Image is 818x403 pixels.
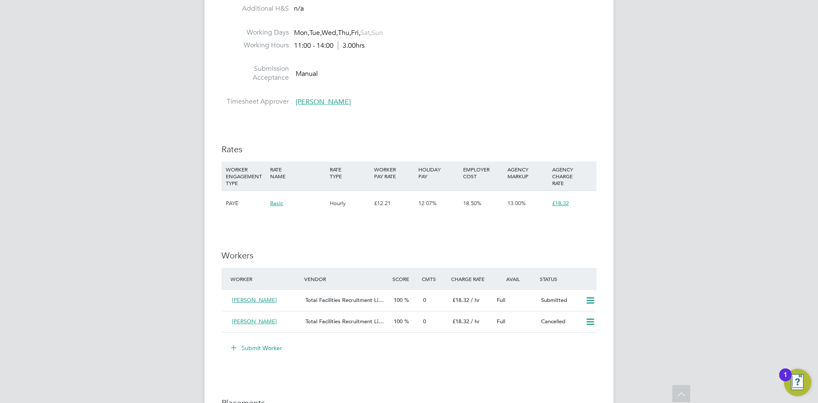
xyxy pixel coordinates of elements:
[449,271,493,287] div: Charge Rate
[268,162,327,184] div: RATE NAME
[538,315,582,329] div: Cancelled
[418,200,437,207] span: 12.07%
[338,41,365,50] span: 3.00hrs
[471,296,480,304] span: / hr
[224,162,268,191] div: WORKER ENGAGEMENT TYPE
[372,191,416,216] div: £12.21
[452,318,469,325] span: £18.32
[294,29,309,37] span: Mon,
[493,271,538,287] div: Avail
[360,29,372,37] span: Sat,
[390,271,420,287] div: Score
[305,296,384,304] span: Total Facilities Recruitment Li…
[322,29,338,37] span: Wed,
[222,28,289,37] label: Working Days
[497,318,505,325] span: Full
[296,70,318,78] span: Manual
[372,162,416,184] div: WORKER PAY RATE
[394,318,403,325] span: 100
[222,144,596,155] h3: Rates
[505,162,550,184] div: AGENCY MARKUP
[305,318,384,325] span: Total Facilities Recruitment Li…
[784,369,811,396] button: Open Resource Center, 1 new notification
[224,191,268,216] div: PAYE
[328,162,372,184] div: RATE TYPE
[222,4,289,13] label: Additional H&S
[228,271,302,287] div: Worker
[416,162,461,184] div: HOLIDAY PAY
[294,41,365,50] div: 11:00 - 14:00
[294,4,304,13] span: n/a
[394,296,403,304] span: 100
[232,296,277,304] span: [PERSON_NAME]
[222,64,289,82] label: Submission Acceptance
[309,29,322,37] span: Tue,
[550,162,594,191] div: AGENCY CHARGE RATE
[302,271,390,287] div: Vendor
[232,318,277,325] span: [PERSON_NAME]
[270,200,283,207] span: Basic
[372,29,383,37] span: Sun
[328,191,372,216] div: Hourly
[783,375,787,386] div: 1
[423,318,426,325] span: 0
[222,97,289,106] label: Timesheet Approver
[420,271,449,287] div: Cmts
[463,200,481,207] span: 18.50%
[423,296,426,304] span: 0
[452,296,469,304] span: £18.32
[461,162,505,184] div: EMPLOYER COST
[338,29,351,37] span: Thu,
[471,318,480,325] span: / hr
[225,341,289,355] button: Submit Worker
[507,200,526,207] span: 13.00%
[538,293,582,307] div: Submitted
[296,98,351,106] span: [PERSON_NAME]
[497,296,505,304] span: Full
[222,41,289,50] label: Working Hours
[538,271,596,287] div: Status
[351,29,360,37] span: Fri,
[222,250,596,261] h3: Workers
[552,200,569,207] span: £18.32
